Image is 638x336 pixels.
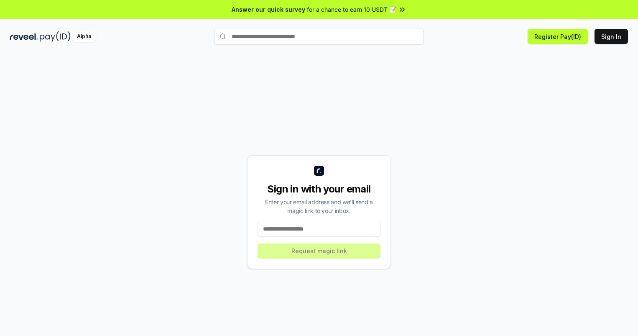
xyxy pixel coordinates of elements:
img: logo_small [314,166,324,176]
div: Enter your email address and we’ll send a magic link to your inbox. [258,197,380,215]
img: pay_id [40,31,71,42]
button: Register Pay(ID) [528,29,588,44]
div: Sign in with your email [258,182,380,196]
div: Alpha [72,31,96,42]
img: reveel_dark [10,31,38,42]
span: Answer our quick survey [232,5,305,14]
span: for a chance to earn 10 USDT 📝 [307,5,396,14]
button: Sign In [595,29,628,44]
